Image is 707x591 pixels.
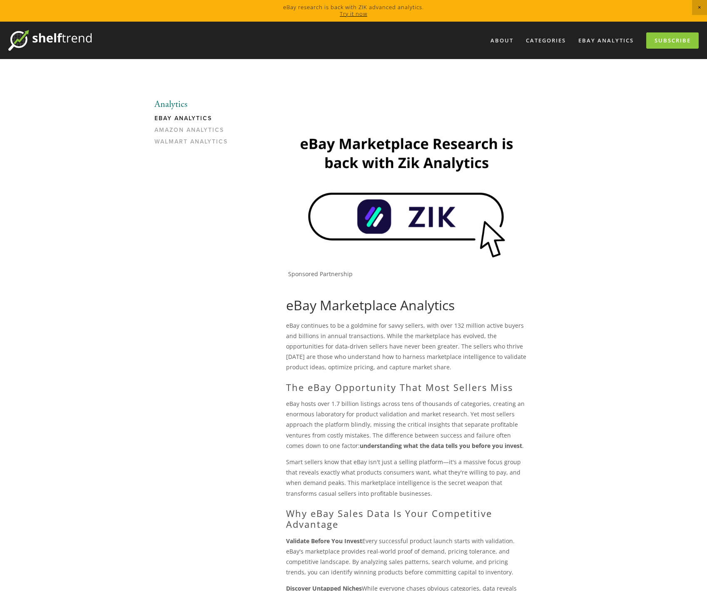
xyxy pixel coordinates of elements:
[286,297,527,313] h1: eBay Marketplace Analytics
[485,34,519,47] a: About
[286,127,527,262] img: Zik Analytics Sponsored Ad
[360,442,522,450] strong: understanding what the data tells you before you invest
[8,30,92,51] img: ShelfTrend
[286,382,527,393] h2: The eBay Opportunity That Most Sellers Miss
[154,138,234,150] a: Walmart Analytics
[154,126,234,138] a: Amazon Analytics
[286,398,527,451] p: eBay hosts over 1.7 billion listings across tens of thousands of categories, creating an enormous...
[646,32,699,49] a: Subscribe
[286,537,362,545] strong: Validate Before You Invest
[520,34,571,47] div: Categories
[286,536,527,578] p: Every successful product launch starts with validation. eBay's marketplace provides real-world pr...
[154,99,234,110] li: Analytics
[286,508,527,530] h2: Why eBay Sales Data Is Your Competitive Advantage
[573,34,639,47] a: eBay Analytics
[286,320,527,373] p: eBay continues to be a goldmine for savvy sellers, with over 132 million active buyers and billio...
[154,115,234,126] a: eBay Analytics
[288,270,527,278] p: Sponsored Partnership
[286,457,527,499] p: Smart sellers know that eBay isn't just a selling platform—it's a massive focus group that reveal...
[340,10,367,17] a: Try it now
